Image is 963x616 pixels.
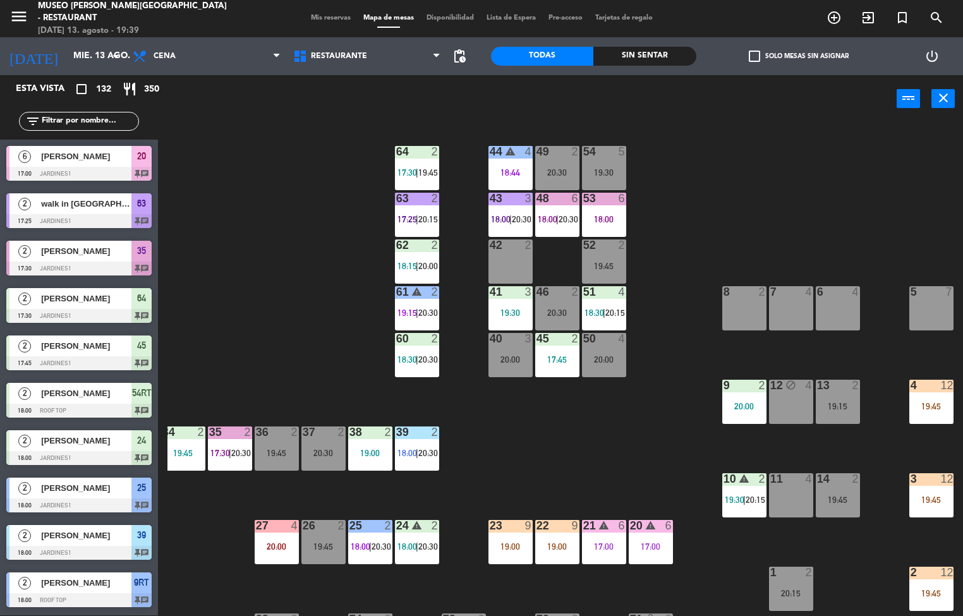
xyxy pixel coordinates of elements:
[122,82,137,97] i: restaurant
[491,214,511,224] span: 18:00
[397,167,417,178] span: 17:30
[749,51,849,62] label: Solo mesas sin asignar
[348,449,392,457] div: 19:00
[431,239,439,251] div: 2
[418,541,438,552] span: 20:30
[418,308,438,318] span: 20:30
[416,354,418,365] span: |
[384,426,392,438] div: 2
[301,449,346,457] div: 20:30
[137,291,146,306] span: 64
[524,193,532,204] div: 3
[583,146,584,157] div: 54
[418,448,438,458] span: 20:30
[817,286,818,298] div: 6
[524,239,532,251] div: 2
[231,448,251,458] span: 20:30
[161,449,205,457] div: 19:45
[411,286,422,297] i: warning
[861,10,876,25] i: exit_to_app
[416,308,418,318] span: |
[524,333,532,344] div: 3
[901,90,916,106] i: power_input
[817,473,818,485] div: 14
[137,243,146,258] span: 35
[725,495,744,505] span: 19:30
[582,168,626,177] div: 19:30
[197,426,205,438] div: 2
[571,333,579,344] div: 2
[743,495,746,505] span: |
[301,542,346,551] div: 19:45
[397,308,417,318] span: 19:15
[396,239,397,251] div: 62
[18,387,31,400] span: 2
[372,541,391,552] span: 20:30
[396,520,397,531] div: 24
[18,435,31,447] span: 2
[291,520,298,531] div: 4
[583,286,584,298] div: 51
[337,426,345,438] div: 2
[255,449,299,457] div: 19:45
[431,333,439,344] div: 2
[41,481,131,495] span: [PERSON_NAME]
[18,150,31,163] span: 6
[41,434,131,447] span: [PERSON_NAME]
[18,198,31,210] span: 2
[805,286,813,298] div: 4
[582,542,626,551] div: 17:00
[589,15,659,21] span: Tarjetas de regalo
[209,426,210,438] div: 35
[357,15,420,21] span: Mapa de mesas
[816,402,860,411] div: 19:15
[397,541,417,552] span: 18:00
[582,262,626,270] div: 19:45
[535,542,579,551] div: 19:00
[384,520,392,531] div: 2
[9,7,28,26] i: menu
[571,286,579,298] div: 2
[431,193,439,204] div: 2
[542,15,589,21] span: Pre-acceso
[582,215,626,224] div: 18:00
[9,7,28,30] button: menu
[349,426,350,438] div: 38
[41,245,131,258] span: [PERSON_NAME]
[137,480,146,495] span: 25
[739,473,749,484] i: warning
[431,286,439,298] div: 2
[940,473,953,485] div: 12
[244,426,251,438] div: 2
[396,286,397,298] div: 61
[758,286,766,298] div: 2
[583,193,584,204] div: 53
[229,448,231,458] span: |
[418,167,438,178] span: 19:45
[74,82,89,97] i: crop_square
[18,529,31,542] span: 2
[524,520,532,531] div: 9
[108,49,123,64] i: arrow_drop_down
[749,51,760,62] span: check_box_outline_blank
[583,520,584,531] div: 21
[396,193,397,204] div: 63
[41,387,131,400] span: [PERSON_NAME]
[931,89,955,108] button: close
[895,10,910,25] i: turned_in_not
[18,577,31,589] span: 2
[18,482,31,495] span: 2
[852,380,859,391] div: 2
[909,589,954,598] div: 19:45
[571,520,579,531] div: 9
[396,426,397,438] div: 39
